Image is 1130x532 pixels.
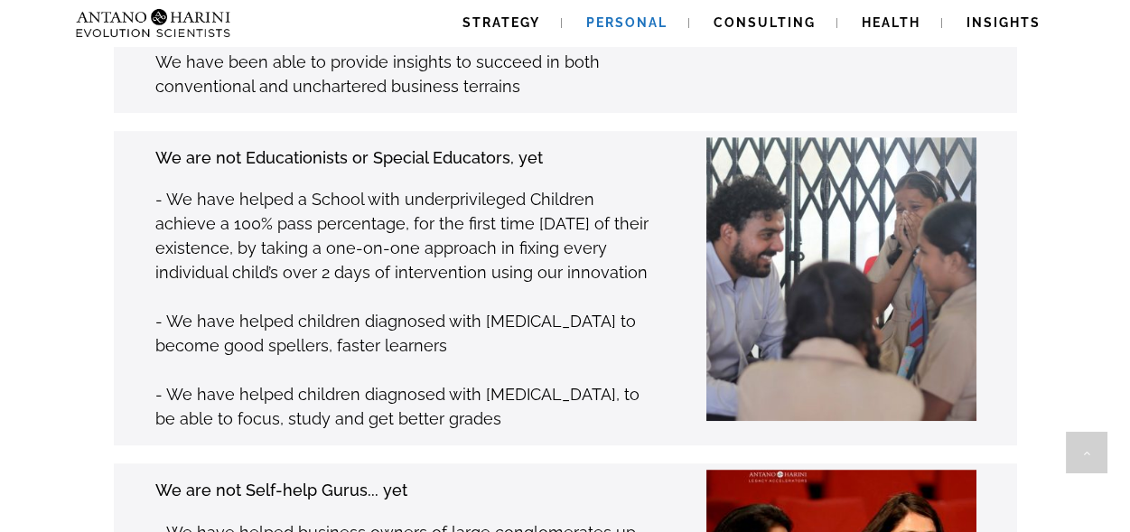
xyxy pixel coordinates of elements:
[155,382,649,431] p: - We have helped children diagnosed with [MEDICAL_DATA], to be able to focus, study and get bette...
[586,15,668,30] span: Personal
[155,481,407,499] strong: We are not Self-help Gurus... yet
[590,137,1016,422] img: School
[155,187,649,285] p: - We have helped a School with underprivileged Children achieve a 100% pass percentage, for the f...
[862,15,920,30] span: Health
[155,309,649,358] p: - We have helped children diagnosed with [MEDICAL_DATA] to become good spellers, faster learners
[462,15,540,30] span: Strategy
[714,15,816,30] span: Consulting
[155,148,543,167] strong: We are not Educationists or Special Educators, yet
[155,50,649,98] p: We have been able to provide insights to succeed in both conventional and unchartered business te...
[967,15,1041,30] span: Insights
